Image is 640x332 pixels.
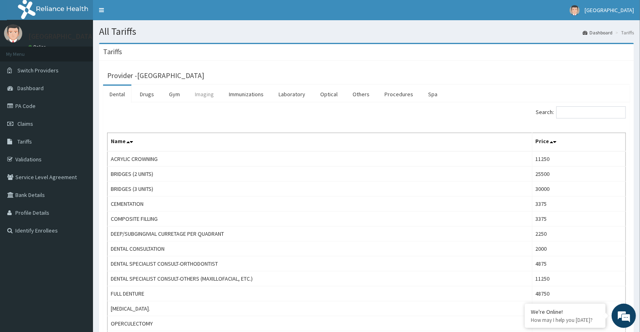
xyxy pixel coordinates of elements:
[108,271,532,286] td: DENTAL SPECIALIST CONSULT-OTHERS (MAXILLOFACIAL, ETC.)
[108,197,532,211] td: CEMENTATION
[532,286,625,301] td: 48750
[532,256,625,271] td: 4875
[28,33,95,40] p: [GEOGRAPHIC_DATA]
[108,151,532,167] td: ACRYLIC CROWNING
[28,44,48,50] a: Online
[532,197,625,211] td: 3375
[532,271,625,286] td: 11250
[556,106,626,118] input: Search:
[532,133,625,152] th: Price
[17,85,44,92] span: Dashboard
[17,67,59,74] span: Switch Providers
[133,86,161,103] a: Drugs
[103,48,122,55] h3: Tariffs
[108,301,532,316] td: [MEDICAL_DATA].
[4,221,154,249] textarea: Type your message and hit 'Enter'
[583,29,613,36] a: Dashboard
[272,86,312,103] a: Laboratory
[108,316,532,331] td: OPERCULECTOMY
[107,72,204,79] h3: Provider - [GEOGRAPHIC_DATA]
[378,86,420,103] a: Procedures
[570,5,580,15] img: User Image
[536,106,626,118] label: Search:
[531,308,600,315] div: We're Online!
[314,86,344,103] a: Optical
[47,102,112,184] span: We're online!
[188,86,220,103] a: Imaging
[17,120,33,127] span: Claims
[163,86,186,103] a: Gym
[532,211,625,226] td: 3375
[103,86,131,103] a: Dental
[532,151,625,167] td: 11250
[108,286,532,301] td: FULL DENTURE
[133,4,152,23] div: Minimize live chat window
[108,256,532,271] td: DENTAL SPECIALIST CONSULT-ORTHODONTIST
[532,226,625,241] td: 2250
[531,317,600,324] p: How may I help you today?
[532,241,625,256] td: 2000
[532,167,625,182] td: 25500
[222,86,270,103] a: Immunizations
[108,167,532,182] td: BRIDGES (2 UNITS)
[108,133,532,152] th: Name
[17,138,32,145] span: Tariffs
[422,86,444,103] a: Spa
[108,241,532,256] td: DENTAL CONSULTATION
[42,45,136,56] div: Chat with us now
[585,6,634,14] span: [GEOGRAPHIC_DATA]
[613,29,634,36] li: Tariffs
[108,211,532,226] td: COMPOSITE FILLING
[99,26,634,37] h1: All Tariffs
[346,86,376,103] a: Others
[532,301,625,316] td: 7125
[532,182,625,197] td: 30000
[15,40,33,61] img: d_794563401_company_1708531726252_794563401
[108,226,532,241] td: DEEP/SUBGINGIVIAL CURRETAGE PER QUADRANT
[108,182,532,197] td: BRIDGES (3 UNITS)
[4,24,22,42] img: User Image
